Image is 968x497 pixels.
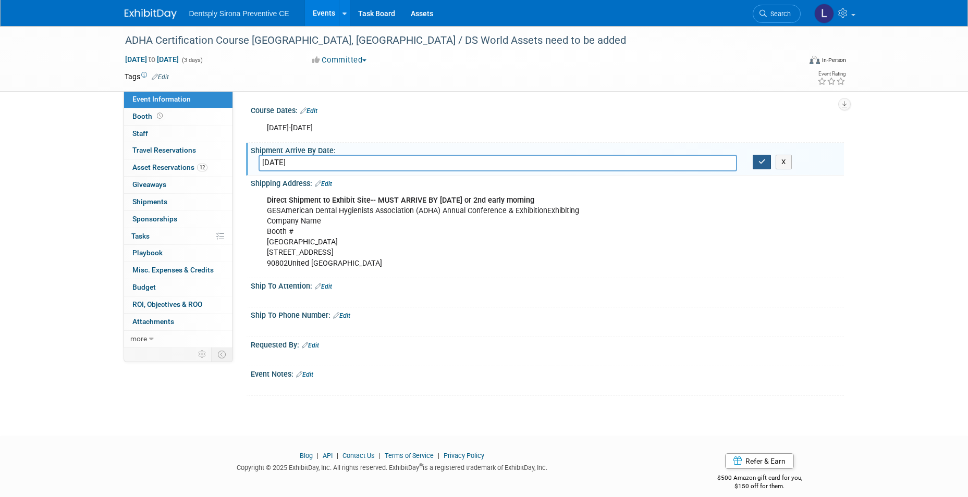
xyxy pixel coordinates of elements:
[125,71,169,82] td: Tags
[251,103,844,116] div: Course Dates:
[725,453,794,469] a: Refer & Earn
[155,112,165,120] span: Booth not reserved yet
[125,9,177,19] img: ExhibitDay
[125,461,660,473] div: Copyright © 2025 ExhibitDay, Inc. All rights reserved. ExhibitDay is a registered trademark of Ex...
[251,307,844,321] div: Ship To Phone Number:
[300,107,317,115] a: Edit
[132,146,196,154] span: Travel Reservations
[309,55,371,66] button: Committed
[739,54,847,70] div: Event Format
[753,5,801,23] a: Search
[817,71,846,77] div: Event Rating
[300,452,313,459] a: Blog
[267,196,534,205] b: Direct Shipment to Exhibit Site-- MUST ARRIVE BY [DATE] or 2nd early morning
[124,279,232,296] a: Budget
[124,108,232,125] a: Booth
[132,129,148,138] span: Staff
[323,452,333,459] a: API
[124,91,232,108] a: Event Information
[131,232,150,240] span: Tasks
[124,177,232,193] a: Giveaways
[251,337,844,351] div: Requested By:
[189,9,289,18] span: Dentsply Sirona Preventive CE
[776,155,792,169] button: X
[676,482,844,491] div: $150 off for them.
[260,118,729,139] div: [DATE]-[DATE]
[132,95,191,103] span: Event Information
[193,347,212,361] td: Personalize Event Tab Strip
[767,10,791,18] span: Search
[315,180,332,188] a: Edit
[314,452,321,459] span: |
[132,300,202,308] span: ROI, Objectives & ROO
[444,452,484,459] a: Privacy Policy
[435,452,442,459] span: |
[124,331,232,347] a: more
[125,55,179,64] span: [DATE] [DATE]
[124,262,232,279] a: Misc. Expenses & Credits
[124,159,232,176] a: Asset Reservations12
[333,312,350,319] a: Edit
[251,366,844,380] div: Event Notes:
[315,283,332,290] a: Edit
[124,194,232,210] a: Shipments
[181,57,203,64] span: (3 days)
[132,163,207,171] span: Asset Reservations
[814,4,834,23] img: Lindsey Stutz
[130,334,147,343] span: more
[124,142,232,159] a: Travel Reservations
[251,176,844,189] div: Shipping Address:
[419,463,423,468] sup: ®
[124,228,232,245] a: Tasks
[147,55,157,64] span: to
[124,245,232,262] a: Playbook
[124,126,232,142] a: Staff
[385,452,434,459] a: Terms of Service
[334,452,341,459] span: |
[197,164,207,171] span: 12
[152,73,169,81] a: Edit
[302,342,319,349] a: Edit
[676,467,844,491] div: $500 Amazon gift card for you,
[296,371,313,378] a: Edit
[132,249,163,257] span: Playbook
[132,283,156,291] span: Budget
[260,190,729,274] div: GESAmerican Dental Hygienists Association (ADHA) Annual Conference & ExhibitionExhibiting Company...
[251,278,844,292] div: Ship To Attention:
[251,143,844,156] div: Shipment Arrive By Date:
[132,215,177,223] span: Sponsorships
[822,56,846,64] div: In-Person
[376,452,383,459] span: |
[132,180,166,189] span: Giveaways
[124,314,232,330] a: Attachments
[132,197,167,206] span: Shipments
[132,317,174,326] span: Attachments
[121,31,785,50] div: ADHA Certification Course [GEOGRAPHIC_DATA], [GEOGRAPHIC_DATA] / DS World Assets need to be added
[132,112,165,120] span: Booth
[342,452,375,459] a: Contact Us
[810,56,820,64] img: Format-Inperson.png
[124,211,232,228] a: Sponsorships
[211,347,232,361] td: Toggle Event Tabs
[124,296,232,313] a: ROI, Objectives & ROO
[132,266,214,274] span: Misc. Expenses & Credits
